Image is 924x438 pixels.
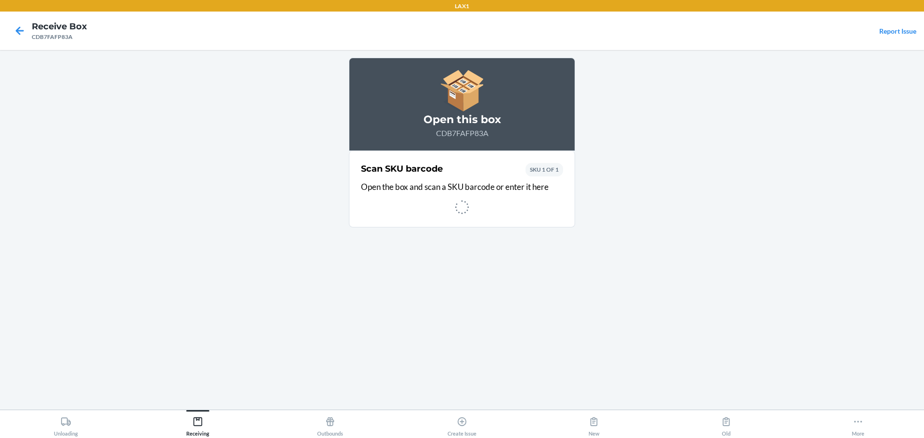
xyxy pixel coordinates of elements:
div: Old [721,413,731,437]
h2: Scan SKU barcode [361,163,443,175]
p: LAX1 [455,2,469,11]
div: Unloading [54,413,78,437]
h3: Open this box [361,112,563,127]
p: SKU 1 OF 1 [530,165,559,174]
a: Report Issue [879,27,916,35]
div: CDB7FAFP83A [32,33,87,41]
h4: Receive Box [32,20,87,33]
div: Create Issue [448,413,476,437]
div: Receiving [186,413,209,437]
button: Create Issue [396,410,528,437]
div: More [852,413,864,437]
div: New [589,413,600,437]
button: New [528,410,660,437]
button: Old [660,410,792,437]
div: Outbounds [317,413,343,437]
button: More [792,410,924,437]
button: Outbounds [264,410,396,437]
button: Receiving [132,410,264,437]
p: Open the box and scan a SKU barcode or enter it here [361,181,563,193]
p: CDB7FAFP83A [361,127,563,139]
